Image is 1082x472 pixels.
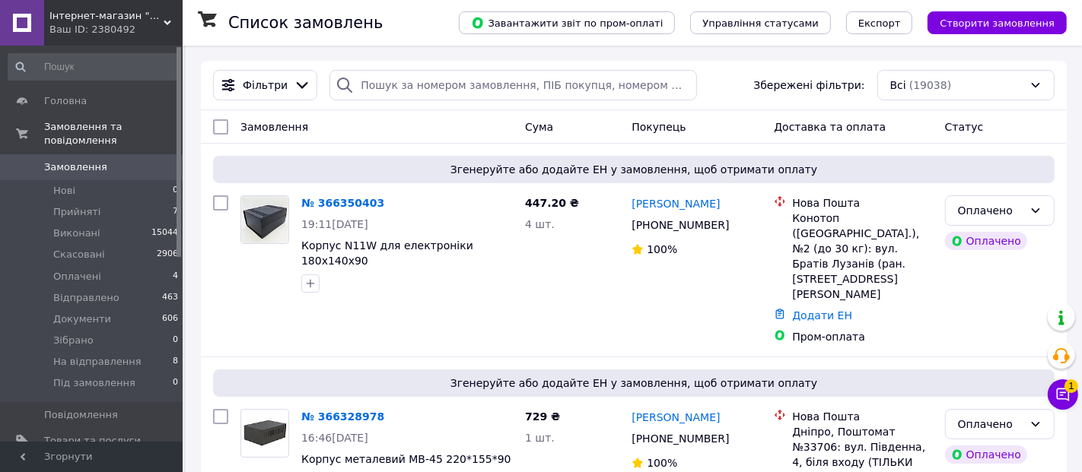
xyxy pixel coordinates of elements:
a: Фото товару [240,409,289,458]
span: Експорт [858,17,901,29]
span: 1 [1064,379,1078,393]
span: 0 [173,376,178,390]
div: Нова Пошта [792,195,932,211]
span: Згенеруйте або додайте ЕН у замовлення, щоб отримати оплату [219,162,1049,177]
span: 4 [173,270,178,284]
a: Корпус N11W для електроніки 180х140х90 [301,239,473,267]
span: [PHONE_NUMBER] [632,219,729,231]
span: Повідомлення [44,408,118,422]
button: Створити замовлення [928,11,1067,34]
span: Документи [53,312,111,326]
span: 463 [162,291,178,305]
div: Конотоп ([GEOGRAPHIC_DATA].), №2 (до 30 кг): вул. Братів Лузанів (ран. [STREET_ADDRESS][PERSON_NAME] [792,211,932,302]
h1: Список замовлень [228,14,383,32]
span: Замовлення [240,121,308,133]
a: Створити замовлення [912,16,1067,28]
span: Статус [945,121,984,133]
span: 8 [173,355,178,369]
img: Фото товару [241,196,288,243]
button: Чат з покупцем1 [1048,379,1078,410]
span: 100% [647,243,677,255]
span: Скасовані [53,248,105,261]
span: 1 шт. [525,432,555,444]
span: Інтернет-магазин "Корпус" [49,9,164,23]
div: Оплачено [958,416,1023,432]
span: 0 [173,334,178,347]
span: 19:11[DATE] [301,218,368,230]
a: [PERSON_NAME] [632,410,720,425]
span: 16:46[DATE] [301,432,368,444]
a: [PERSON_NAME] [632,196,720,211]
span: Зібрано [53,334,94,347]
span: Створити замовлення [940,17,1055,29]
span: 0 [173,184,178,198]
button: Управління статусами [690,11,831,34]
span: Оплачені [53,270,101,284]
span: 7 [173,205,178,219]
span: Виконані [53,226,100,240]
span: 606 [162,312,178,326]
span: Відправлено [53,291,119,305]
span: На відправлення [53,355,142,369]
span: Замовлення [44,160,107,174]
span: 15044 [151,226,178,240]
span: Під замовлення [53,376,135,390]
span: Cума [525,121,553,133]
div: Пром-оплата [792,329,932,344]
span: Нові [53,184,75,198]
span: Всі [890,78,906,93]
span: Фільтри [243,78,288,93]
a: Додати ЕН [792,309,852,322]
span: 729 ₴ [525,410,560,423]
div: Нова Пошта [792,409,932,424]
a: № 366328978 [301,410,384,423]
input: Пошук за номером замовлення, ПІБ покупця, номером телефону, Email, номером накладної [329,70,697,100]
a: № 366350403 [301,197,384,209]
input: Пошук [8,53,180,81]
div: Оплачено [958,202,1023,219]
img: Фото товару [241,417,288,449]
span: Доставка та оплата [774,121,886,133]
span: 4 шт. [525,218,555,230]
div: Оплачено [945,232,1027,250]
span: Головна [44,94,87,108]
span: 2906 [157,248,178,261]
span: Товари та послуги [44,434,141,448]
span: Збережені фільтри: [753,78,864,93]
span: Управління статусами [702,17,819,29]
span: Покупець [632,121,686,133]
button: Експорт [846,11,913,34]
div: Ваш ID: 2380492 [49,23,183,36]
button: Завантажити звіт по пром-оплаті [459,11,675,34]
span: 447.20 ₴ [525,197,579,209]
span: Завантажити звіт по пром-оплаті [471,16,663,30]
span: Прийняті [53,205,100,219]
span: 100% [647,457,677,469]
span: Замовлення та повідомлення [44,120,183,147]
span: [PHONE_NUMBER] [632,432,729,445]
span: Згенеруйте або додайте ЕН у замовлення, щоб отримати оплату [219,375,1049,391]
span: (19038) [909,79,951,91]
div: Оплачено [945,445,1027,464]
a: Фото товару [240,195,289,244]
